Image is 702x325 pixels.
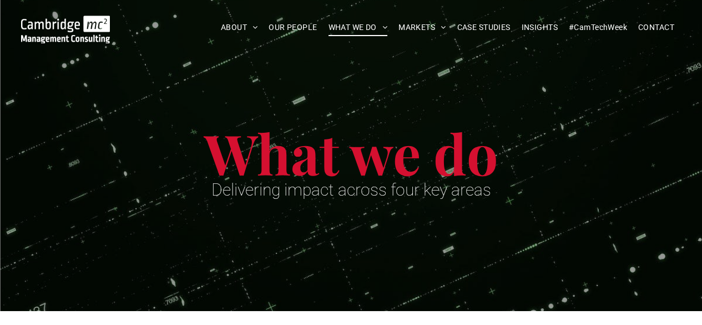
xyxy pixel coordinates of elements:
a: WHAT WE DO [323,19,393,36]
span: What we do [204,116,498,189]
img: Cambridge MC Logo [21,16,110,43]
a: OUR PEOPLE [263,19,322,36]
a: INSIGHTS [516,19,563,36]
a: #CamTechWeek [563,19,633,36]
a: Your Business Transformed | Cambridge Management Consulting [21,17,110,29]
a: ABOUT [215,19,264,36]
a: CASE STUDIES [452,19,516,36]
a: CONTACT [633,19,680,36]
a: MARKETS [393,19,451,36]
span: Delivering impact across four key areas [211,180,491,199]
